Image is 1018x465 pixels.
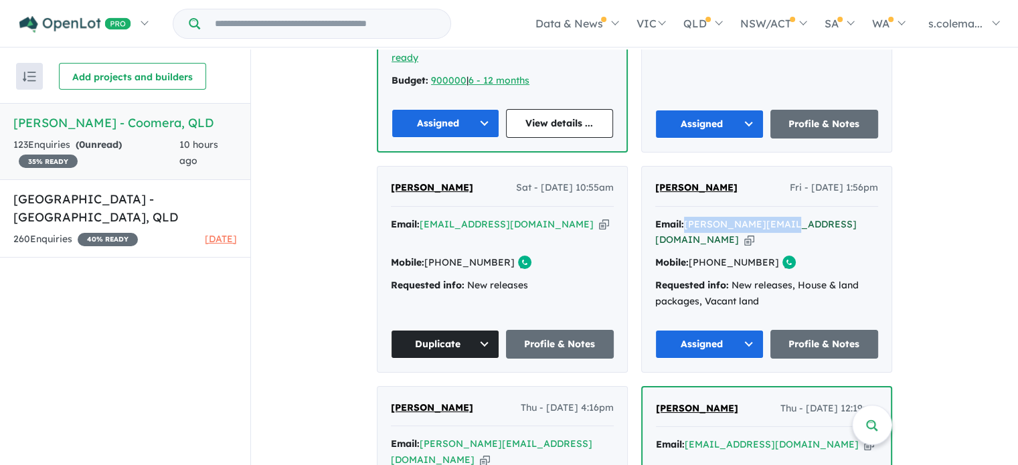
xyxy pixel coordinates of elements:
[13,190,237,226] h5: [GEOGRAPHIC_DATA] - [GEOGRAPHIC_DATA] , QLD
[685,438,859,450] a: [EMAIL_ADDRESS][DOMAIN_NAME]
[13,231,138,248] div: 260 Enquir ies
[13,137,179,169] div: 123 Enquir ies
[19,16,131,33] img: Openlot PRO Logo White
[656,401,738,417] a: [PERSON_NAME]
[392,74,428,86] strong: Budget:
[770,330,879,359] a: Profile & Notes
[391,330,499,359] button: Duplicate
[78,233,138,246] span: 40 % READY
[655,181,738,193] span: [PERSON_NAME]
[76,138,122,151] strong: ( unread)
[205,233,237,245] span: [DATE]
[689,256,779,268] a: [PHONE_NUMBER]
[656,438,685,450] strong: Email:
[655,256,689,268] strong: Mobile:
[391,218,420,230] strong: Email:
[203,9,448,38] input: Try estate name, suburb, builder or developer
[655,180,738,196] a: [PERSON_NAME]
[770,110,879,138] a: Profile & Notes
[790,180,878,196] span: Fri - [DATE] 1:56pm
[59,63,206,90] button: Add projects and builders
[506,109,614,138] a: View details ...
[431,74,466,86] a: 900000
[655,278,878,310] div: New releases, House & land packages, Vacant land
[655,279,729,291] strong: Requested info:
[391,180,473,196] a: [PERSON_NAME]
[521,400,614,416] span: Thu - [DATE] 4:16pm
[391,400,473,416] a: [PERSON_NAME]
[655,110,764,138] button: Assigned
[928,17,983,30] span: s.colema...
[19,155,78,168] span: 35 % READY
[516,180,614,196] span: Sat - [DATE] 10:55am
[780,401,877,417] span: Thu - [DATE] 12:19pm
[506,330,614,359] a: Profile & Notes
[391,279,464,291] strong: Requested info:
[655,218,857,246] a: [PERSON_NAME][EMAIL_ADDRESS][DOMAIN_NAME]
[656,402,738,414] span: [PERSON_NAME]
[424,256,515,268] a: [PHONE_NUMBER]
[599,217,609,231] button: Copy
[655,330,764,359] button: Assigned
[23,72,36,82] img: sort.svg
[392,73,613,89] div: |
[391,278,614,294] div: New releases
[391,401,473,413] span: [PERSON_NAME]
[392,109,499,138] button: Assigned
[79,138,85,151] span: 0
[469,74,529,86] a: 6 - 12 months
[391,181,473,193] span: [PERSON_NAME]
[744,233,754,247] button: Copy
[391,438,420,450] strong: Email:
[13,114,237,132] h5: [PERSON_NAME] - Coomera , QLD
[179,138,218,167] span: 10 hours ago
[655,218,684,230] strong: Email:
[391,256,424,268] strong: Mobile:
[420,218,594,230] a: [EMAIL_ADDRESS][DOMAIN_NAME]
